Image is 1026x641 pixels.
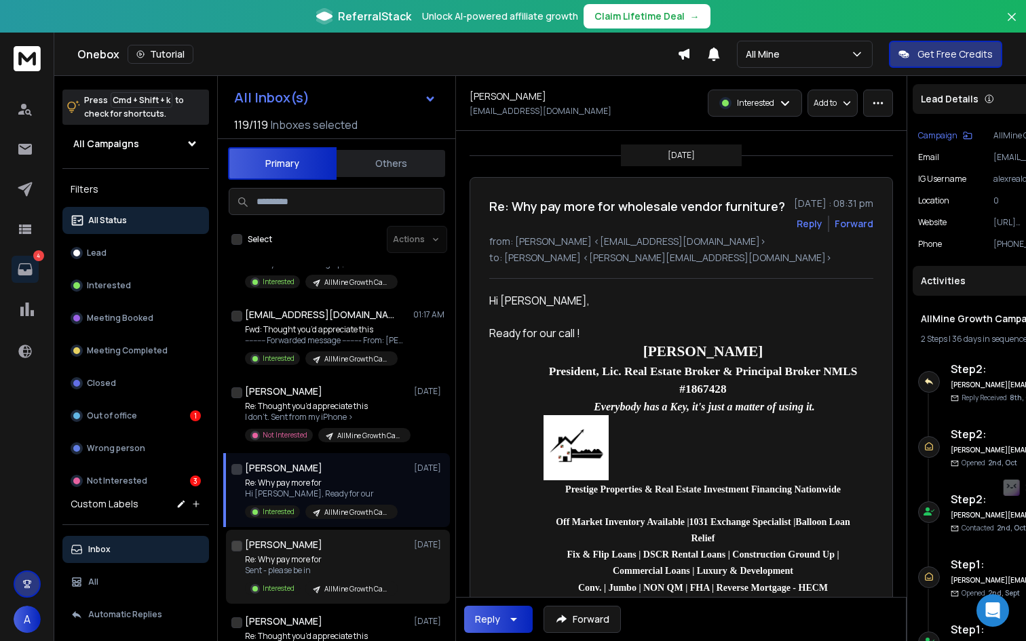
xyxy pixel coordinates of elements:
[33,250,44,261] p: 4
[918,195,949,206] p: location
[475,613,500,626] div: Reply
[12,256,39,283] a: 4
[62,130,209,157] button: All Campaigns
[565,484,841,494] span: Prestige Properties & Real Estate Investment Financing Nationwide
[414,386,444,397] p: [DATE]
[223,84,447,111] button: All Inbox(s)
[338,8,411,24] span: ReferralStack
[228,147,337,180] button: Primary
[556,517,689,527] span: Off Market Inventory Available |
[77,45,677,64] div: Onebox
[464,606,533,633] button: Reply
[470,90,546,103] h1: [PERSON_NAME]
[245,461,322,475] h1: [PERSON_NAME]
[245,615,322,628] h1: [PERSON_NAME]
[234,117,268,133] span: 119 / 119
[594,401,815,412] font: Everybody has a Key, it's just a matter of using it.
[414,539,444,550] p: [DATE]
[87,475,147,486] p: Not Interested
[918,152,939,163] p: Email
[263,277,294,287] p: Interested
[814,98,837,109] p: Add to
[62,272,209,299] button: Interested
[962,458,1017,468] p: Opened
[62,305,209,332] button: Meeting Booked
[918,239,942,250] p: Phone
[324,507,389,518] p: AllMine Growth Campaign
[245,385,322,398] h1: [PERSON_NAME]
[62,435,209,462] button: Wrong person
[62,568,209,596] button: All
[921,333,947,345] span: 2 Steps
[87,313,153,324] p: Meeting Booked
[87,378,116,389] p: Closed
[62,180,209,199] h3: Filters
[794,197,873,210] p: [DATE] : 08:31 pm
[87,410,137,421] p: Out of office
[62,370,209,397] button: Closed
[62,467,209,494] button: Not Interested3
[88,609,162,620] p: Automatic Replies
[62,207,209,234] button: All Status
[245,488,398,499] p: Hi [PERSON_NAME], Ready for our
[470,106,611,117] p: [EMAIL_ADDRESS][DOMAIN_NAME]
[234,91,309,104] h1: All Inbox(s)
[62,402,209,429] button: Out of office1
[263,353,294,364] p: Interested
[567,549,841,576] span: Fix & Flip Loans | DSCR Rental Loans | Construction Ground Up | Commercial Loans | Luxury & Devel...
[263,583,294,594] p: Interested
[87,345,168,356] p: Meeting Completed
[997,523,1026,532] span: 2nd, Oct
[921,92,978,106] p: Lead Details
[918,130,972,141] button: Campaign
[14,606,41,633] button: A
[190,475,201,486] div: 3
[797,217,822,231] button: Reply
[918,174,966,184] p: IG Username
[87,443,145,454] p: Wrong person
[271,117,358,133] h3: Inboxes selected
[544,415,609,480] img: AIorK4yYBK2dM64iBgdy8IqKhOvvv3FuOhbfPwMQHdtyhqBtmZwbOogwbgVNbVcgDVShnIphVFLie_k
[889,41,1002,68] button: Get Free Credits
[324,584,389,594] p: AllMine Growth Campaign
[62,536,209,563] button: Inbox
[584,4,710,28] button: Claim Lifetime Deal→
[337,431,402,441] p: AllMine Growth Campaign
[62,601,209,628] button: Automatic Replies
[87,280,131,291] p: Interested
[337,149,445,178] button: Others
[976,594,1009,627] div: Open Intercom Messenger
[71,497,138,511] h3: Custom Labels
[918,217,947,228] p: website
[84,94,184,121] p: Press to check for shortcuts.
[988,588,1020,598] span: 2nd, Sept
[245,478,398,488] p: Re: Why pay more for
[737,98,774,109] p: Interested
[422,9,578,23] p: Unlock AI-powered affiliate growth
[1003,8,1021,41] button: Close banner
[128,45,193,64] button: Tutorial
[689,517,796,527] span: 1031 Exchange Specialist |
[962,523,1026,533] p: Contacted
[111,92,172,108] span: Cmd + Shift + k
[88,215,127,226] p: All Status
[245,401,408,412] p: Re: Thought you’d appreciate this
[917,47,993,61] p: Get Free Credits
[414,463,444,473] p: [DATE]
[263,507,294,517] p: Interested
[324,354,389,364] p: AllMine Growth Campaign
[414,616,444,627] p: [DATE]
[835,217,873,231] div: Forward
[245,308,394,322] h1: [EMAIL_ADDRESS][DOMAIN_NAME]
[73,137,139,151] h1: All Campaigns
[88,577,98,587] p: All
[245,538,322,551] h1: [PERSON_NAME]
[248,234,272,245] label: Select
[988,458,1017,467] span: 2nd, Oct
[549,365,860,395] b: President, Lic. Real Estate Broker & Principal Broker NMLS #1867428
[690,9,700,23] span: →
[918,130,957,141] p: Campaign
